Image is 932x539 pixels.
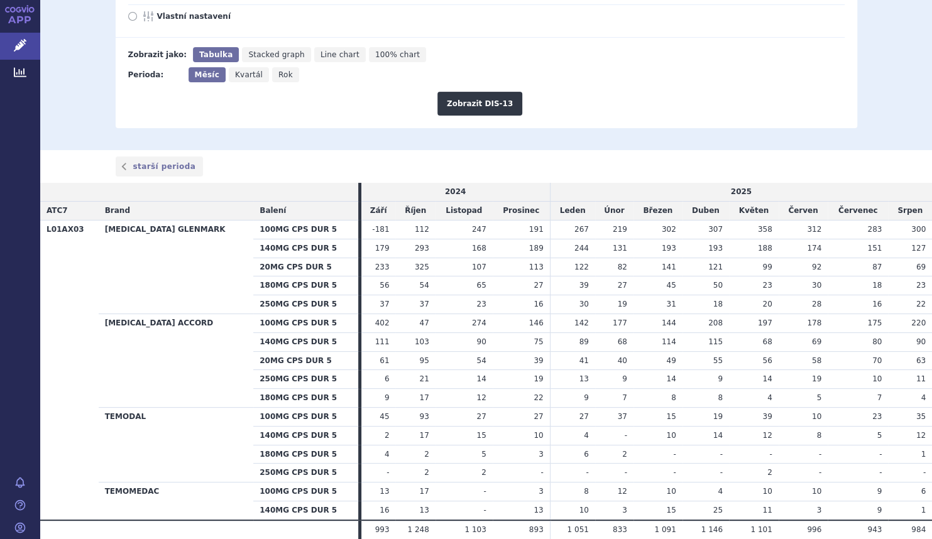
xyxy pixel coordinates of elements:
span: 4 [584,431,589,440]
span: 141 [662,263,676,271]
span: 68 [762,337,772,346]
span: 16 [872,300,882,308]
span: - [720,468,723,477]
span: 45 [380,412,389,421]
span: 122 [574,263,589,271]
span: 244 [574,244,589,253]
span: 115 [708,337,723,346]
span: 54 [476,356,486,365]
span: 188 [758,244,772,253]
td: Červen [779,202,828,220]
span: 15 [666,506,676,514]
span: 3 [816,506,821,514]
span: - [483,487,486,496]
span: 168 [472,244,486,253]
span: 17 [419,431,429,440]
span: 283 [867,225,882,234]
span: 112 [415,225,429,234]
span: 100% chart [375,50,420,59]
th: TEMOMEDAC [99,482,254,520]
span: 189 [529,244,544,253]
span: 15 [666,412,676,421]
span: 5 [816,393,821,402]
span: - [923,468,926,477]
span: 8 [671,393,676,402]
span: 89 [579,337,588,346]
span: - [387,468,389,477]
span: 402 [375,318,390,327]
span: 18 [872,281,882,290]
td: Únor [595,202,633,220]
span: 13 [380,487,389,496]
span: 3 [622,506,627,514]
span: 41 [579,356,588,365]
span: 58 [812,356,821,365]
span: 47 [419,318,429,327]
span: 3 [539,450,544,459]
span: 3 [539,487,544,496]
span: 22 [916,300,926,308]
span: - [879,468,882,477]
td: Říjen [395,202,435,220]
span: 302 [662,225,676,234]
span: Balení [260,206,286,215]
span: 131 [613,244,627,253]
span: 14 [666,374,676,383]
span: 15 [476,431,486,440]
span: 144 [662,318,676,327]
span: 179 [375,244,390,253]
span: 37 [380,300,389,308]
span: 6 [584,450,589,459]
span: 142 [574,318,589,327]
span: 274 [472,318,486,327]
span: 10 [872,374,882,383]
span: 39 [534,356,543,365]
span: 307 [708,225,723,234]
span: 833 [613,525,627,534]
span: 90 [476,337,486,346]
span: 267 [574,225,589,234]
span: 28 [812,300,821,308]
th: L01AX03 [40,220,99,520]
td: 2024 [361,183,551,201]
span: - [673,450,676,459]
span: - [673,468,676,477]
span: 16 [534,300,543,308]
span: - [879,450,882,459]
span: 23 [872,412,882,421]
span: 233 [375,263,390,271]
span: 10 [812,412,821,421]
span: 30 [579,300,588,308]
span: 111 [375,337,390,346]
span: 312 [807,225,821,234]
span: 13 [534,506,543,514]
span: 23 [916,281,926,290]
span: 87 [872,263,882,271]
span: 175 [867,318,882,327]
th: 180MG CPS DUR 5 [253,445,358,464]
span: 25 [713,506,723,514]
div: Perioda: [128,67,182,82]
span: 20 [762,300,772,308]
th: 100MG CPS DUR 5 [253,220,358,239]
a: starší perioda [116,156,204,177]
span: 27 [618,281,627,290]
span: 984 [911,525,926,534]
th: 140MG CPS DUR 5 [253,426,358,445]
span: - [720,450,723,459]
th: 180MG CPS DUR 5 [253,389,358,408]
span: 55 [713,356,723,365]
span: 14 [762,374,772,383]
span: 39 [762,412,772,421]
span: 9 [718,374,723,383]
span: 68 [618,337,627,346]
span: 1 [921,450,926,459]
span: - [540,468,543,477]
span: 14 [713,431,723,440]
button: Zobrazit DIS-13 [437,92,522,116]
span: 9 [622,374,627,383]
span: 114 [662,337,676,346]
span: 12 [762,431,772,440]
span: 219 [613,225,627,234]
span: 27 [579,412,588,421]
